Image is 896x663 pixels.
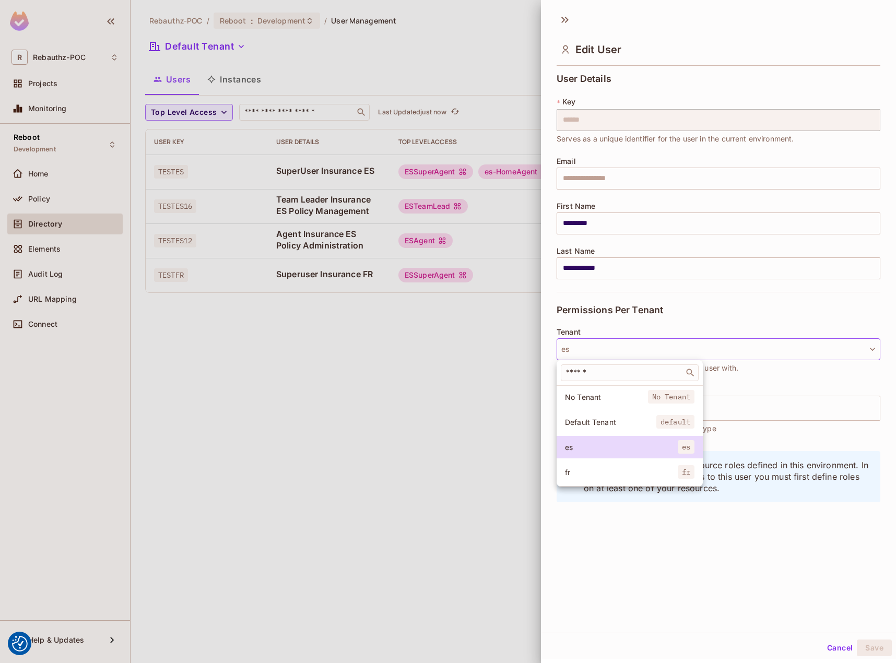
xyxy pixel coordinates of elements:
span: Default Tenant [565,417,656,427]
button: Consent Preferences [12,636,28,652]
img: Revisit consent button [12,636,28,652]
span: default [656,415,694,429]
span: es [565,442,678,452]
span: fr [565,467,678,477]
span: No Tenant [565,392,648,402]
span: es [678,440,694,454]
span: No Tenant [648,390,694,404]
span: fr [678,465,694,479]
